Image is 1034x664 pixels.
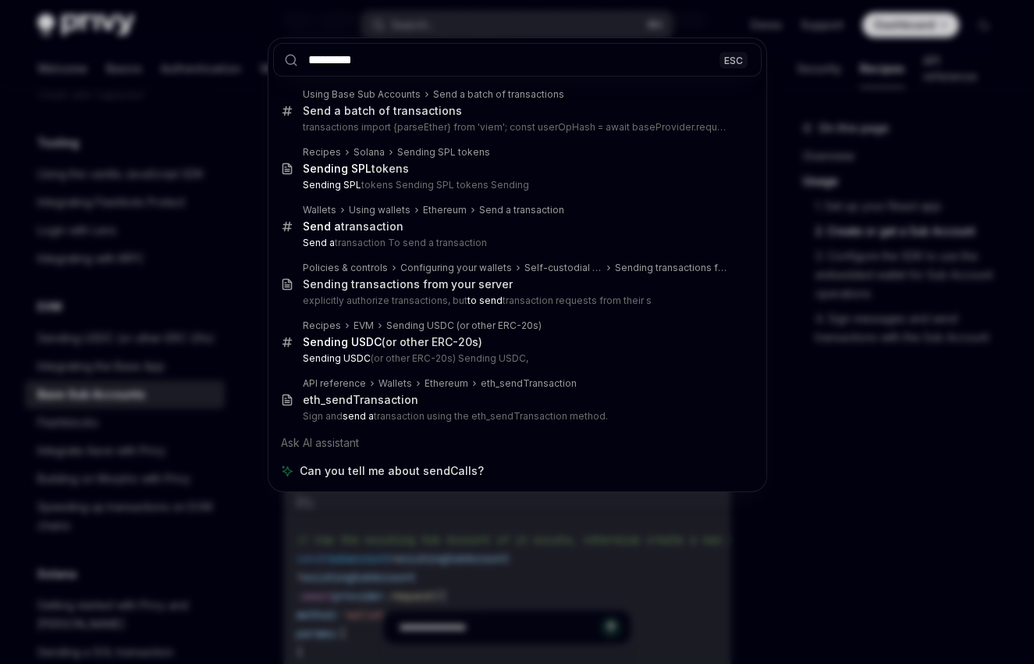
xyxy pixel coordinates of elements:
[303,410,729,423] p: Sign and transaction using the eth_sendTransaction method.
[343,410,374,422] b: send a
[303,162,371,175] b: Sending SPL
[479,204,564,216] div: Send a transaction
[354,320,374,332] div: EVM
[303,320,341,332] div: Recipes
[397,146,490,159] div: Sending SPL tokens
[349,204,410,216] div: Using wallets
[303,352,371,364] b: Sending USDC
[303,377,366,390] div: API reference
[378,377,412,390] div: Wallets
[303,104,462,118] div: Send a batch of transactions
[720,52,748,68] div: ESC
[303,204,336,216] div: Wallets
[303,335,382,348] b: Sending USDC
[303,262,388,274] div: Policies & controls
[524,262,603,274] div: Self-custodial user wallets
[425,377,468,390] div: Ethereum
[303,121,729,134] p: transactions import {parseEther} from 'viem'; const userOpHash = await baseProvider.request({ m
[303,146,341,159] div: Recipes
[423,204,467,216] div: Ethereum
[303,335,482,349] div: (or other ERC-20s)
[303,220,403,234] div: transaction
[303,162,409,176] div: tokens
[303,352,729,365] p: (or other ERC-20s) Sending USDC,
[481,377,577,390] div: eth_sendTransaction
[303,179,361,191] b: Sending SPL
[386,320,542,332] div: Sending USDC (or other ERC-20s)
[303,295,729,307] p: explicitly authorize transactions, but transaction requests from their s
[303,179,729,191] p: tokens Sending SPL tokens Sending
[303,393,418,407] div: eth_sendTransaction
[303,237,335,248] b: Send a
[303,220,341,233] b: Send a
[303,88,421,101] div: Using Base Sub Accounts
[400,262,512,274] div: Configuring your wallets
[433,88,564,101] div: Send a batch of transactions
[303,277,513,291] div: Sending transactions from your server
[300,463,484,479] span: Can you tell me about sendCalls?
[273,429,762,457] div: Ask AI assistant
[303,237,729,249] p: transaction To send a transaction
[467,295,503,306] b: to send
[354,146,385,159] div: Solana
[615,262,728,274] div: Sending transactions from your server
